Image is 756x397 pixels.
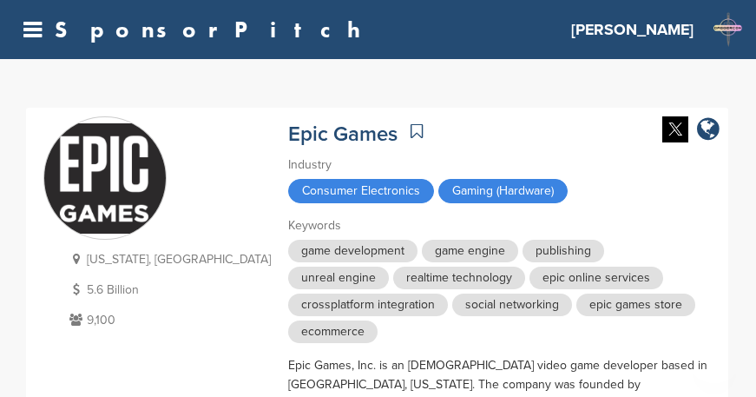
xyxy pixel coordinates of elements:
h3: [PERSON_NAME] [571,17,694,42]
a: company link [697,116,720,145]
span: crossplatform integration [288,294,448,316]
p: 5.6 Billion [65,279,271,301]
span: game development [288,240,417,262]
iframe: Button to launch messaging window [687,328,742,383]
a: [PERSON_NAME] [571,10,694,49]
p: 9,100 [65,309,271,331]
span: ecommerce [288,321,378,343]
p: [US_STATE], [GEOGRAPHIC_DATA] [65,248,271,270]
img: Twitter white [662,116,688,142]
span: realtime technology [393,267,525,289]
span: Consumer Electronics [288,179,434,203]
a: Epic Games [288,122,398,147]
span: game engine [422,240,518,262]
img: Sponsorpitch & Epic Games [44,123,166,235]
span: social networking [452,294,572,316]
a: SponsorPitch [55,18,371,41]
img: L daggercon logo2025 2 (2) [711,12,746,47]
div: Industry [288,155,711,175]
span: epic online services [529,267,663,289]
span: unreal engine [288,267,389,289]
span: epic games store [576,294,695,316]
span: publishing [523,240,604,262]
span: Gaming (Hardware) [438,179,568,203]
div: Keywords [288,216,711,235]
